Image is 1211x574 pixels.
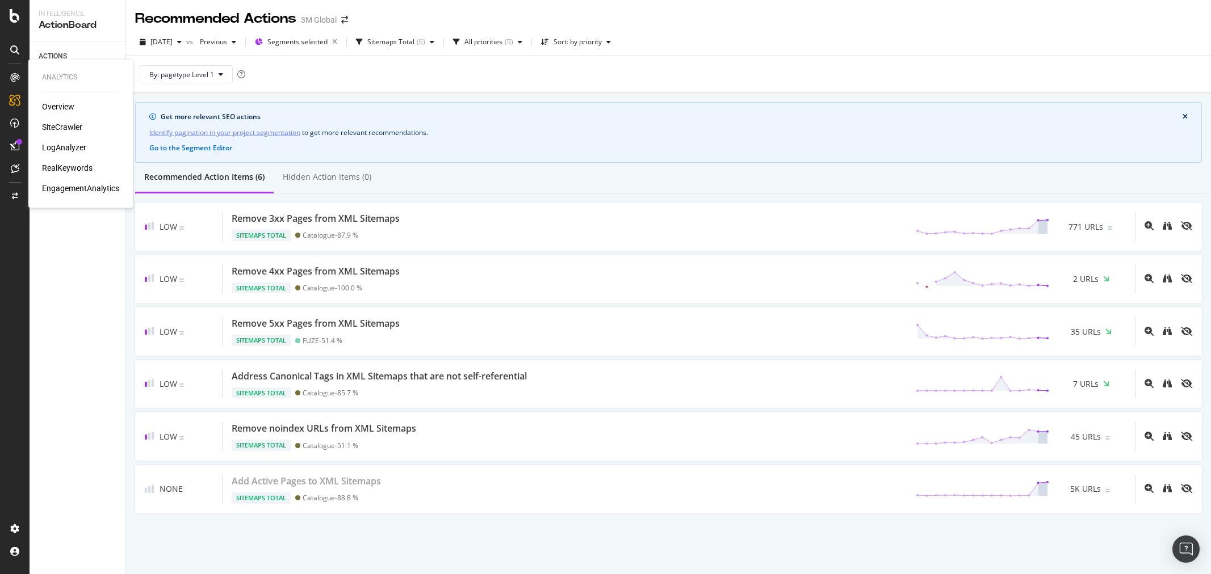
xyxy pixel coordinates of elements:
[195,37,227,47] span: Previous
[42,142,86,154] a: LogAnalyzer
[160,431,177,442] span: Low
[232,440,291,451] div: Sitemaps Total
[351,33,439,51] button: Sitemaps Total(6)
[1071,431,1101,442] span: 45 URLs
[179,383,184,387] img: Equal
[1145,327,1154,336] div: magnifying-glass-plus
[179,331,184,335] img: Equal
[505,39,513,45] div: ( 5 )
[42,102,74,113] a: Overview
[160,378,177,389] span: Low
[232,422,416,435] div: Remove noindex URLs from XML Sitemaps
[1105,436,1110,440] img: Equal
[1145,379,1154,388] div: magnifying-glass-plus
[150,37,173,47] span: 2025 Aug. 24th
[160,273,177,284] span: Low
[42,73,119,82] div: Analytics
[1163,432,1172,442] a: binoculars
[232,387,291,399] div: Sitemaps Total
[1163,327,1172,337] a: binoculars
[250,33,342,51] button: Segments selected
[42,183,119,195] a: EngagementAnalytics
[1163,432,1172,441] div: binoculars
[1180,109,1191,124] button: close banner
[232,317,400,330] div: Remove 5xx Pages from XML Sitemaps
[144,171,265,183] div: Recommended Action Items (6)
[160,221,177,232] span: Low
[232,475,381,488] div: Add Active Pages to XML Sitemaps
[1181,221,1192,230] div: eye-slash
[1181,274,1192,283] div: eye-slash
[417,39,425,45] div: ( 6 )
[1163,484,1172,493] div: binoculars
[303,336,342,345] div: FUZE - 51.4 %
[1163,275,1172,284] a: binoculars
[179,436,184,440] img: Equal
[179,278,184,282] img: Equal
[303,284,362,292] div: Catalogue - 100.0 %
[1163,221,1172,230] div: binoculars
[1145,274,1154,283] div: magnifying-glass-plus
[42,163,93,174] a: RealKeywords
[135,102,1202,163] div: info banner
[160,483,183,495] span: None
[140,65,233,83] button: By: pagetype Level 1
[232,282,291,294] div: Sitemaps Total
[1068,221,1103,233] span: 771 URLs
[179,226,184,230] img: Equal
[449,33,527,51] button: All priorities(5)
[303,231,358,239] div: Catalogue - 87.9 %
[1181,379,1192,388] div: eye-slash
[1071,326,1101,337] span: 35 URLs
[1181,432,1192,441] div: eye-slash
[1145,221,1154,230] div: magnifying-glass-plus
[39,9,116,19] div: Intelligence
[1163,379,1172,388] div: binoculars
[1181,327,1192,336] div: eye-slash
[232,212,400,225] div: Remove 3xx Pages from XML Sitemaps
[554,39,602,45] div: Sort: by priority
[1108,226,1112,230] img: Equal
[301,14,337,26] div: 3M Global
[341,16,348,24] div: arrow-right-arrow-left
[186,37,195,47] span: vs
[1145,432,1154,441] div: magnifying-glass-plus
[232,335,291,346] div: Sitemaps Total
[39,50,67,62] div: ACTIONS
[537,33,615,51] button: Sort: by priority
[149,126,1188,138] div: to get more relevant recommendations .
[135,9,296,28] div: Recommended Actions
[267,37,328,47] span: Segments selected
[232,492,291,504] div: Sitemaps Total
[464,39,502,45] div: All priorities
[1163,327,1172,336] div: binoculars
[42,122,82,133] a: SiteCrawler
[1172,535,1200,563] div: Open Intercom Messenger
[232,370,527,383] div: Address Canonical Tags in XML Sitemaps that are not self-referential
[1181,484,1192,493] div: eye-slash
[1163,484,1172,494] a: binoculars
[1163,222,1172,231] a: binoculars
[195,33,241,51] button: Previous
[303,441,358,450] div: Catalogue - 51.1 %
[232,265,400,278] div: Remove 4xx Pages from XML Sitemaps
[1073,378,1099,390] span: 7 URLs
[39,19,116,32] div: ActionBoard
[367,39,414,45] div: Sitemaps Total
[161,112,1183,122] div: Get more relevant SEO actions
[160,326,177,337] span: Low
[39,50,118,62] a: ACTIONS
[303,493,358,502] div: Catalogue - 88.8 %
[1073,273,1099,285] span: 2 URLs
[303,389,358,397] div: Catalogue - 85.7 %
[1145,484,1154,493] div: magnifying-glass-plus
[1070,483,1101,495] span: 5K URLs
[149,143,232,153] button: Go to the Segment Editor
[232,230,291,241] div: Sitemaps Total
[1163,379,1172,389] a: binoculars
